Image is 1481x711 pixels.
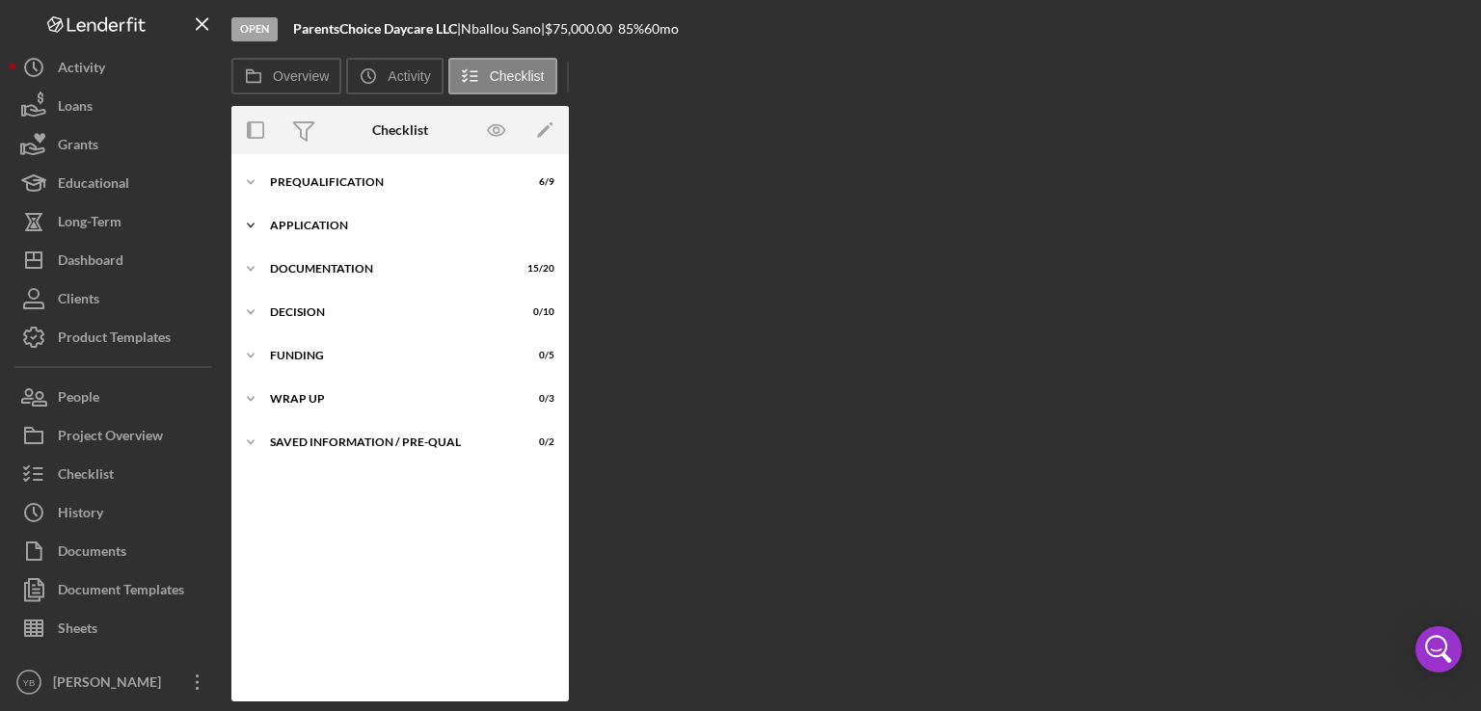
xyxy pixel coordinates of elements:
button: Documents [10,532,222,570]
div: 85 % [618,21,644,37]
div: Checklist [372,122,428,138]
div: 0 / 5 [520,350,554,361]
div: Open Intercom Messenger [1415,626,1462,672]
div: Clients [58,279,99,323]
div: $75,000.00 [545,21,618,37]
text: YB [23,677,36,688]
label: Overview [273,68,329,84]
div: Documentation [270,263,506,275]
button: People [10,378,222,416]
div: 6 / 9 [520,176,554,188]
div: History [58,493,103,537]
button: Overview [231,58,341,94]
div: Product Templates [58,318,171,361]
div: Documents [58,532,126,575]
div: Sheets [58,609,97,652]
button: Clients [10,279,222,318]
button: Activity [10,48,222,87]
button: Document Templates [10,570,222,609]
button: Project Overview [10,416,222,455]
div: 60 mo [644,21,679,37]
button: Educational [10,164,222,202]
button: Checklist [10,455,222,493]
div: Long-Term [58,202,121,246]
button: Long-Term [10,202,222,241]
div: Educational [58,164,129,207]
div: Prequalification [270,176,506,188]
div: Document Templates [58,570,184,614]
button: Product Templates [10,318,222,356]
div: Nballou Sano | [461,21,545,37]
button: Sheets [10,609,222,647]
div: Application [270,220,545,231]
button: Dashboard [10,241,222,279]
label: Checklist [490,68,545,84]
div: Dashboard [58,241,123,284]
div: Open [231,17,278,41]
div: Loans [58,87,93,130]
div: Saved Information / Pre-Qual [270,436,506,448]
div: Project Overview [58,416,163,460]
div: | [293,21,461,37]
div: 0 / 2 [520,436,554,448]
button: Checklist [448,58,557,94]
button: History [10,493,222,532]
div: Checklist [58,455,114,498]
div: [PERSON_NAME] [48,663,174,706]
div: Activity [58,48,105,92]
div: Grants [58,125,98,169]
button: Loans [10,87,222,125]
button: Activity [346,58,443,94]
div: Wrap up [270,393,506,405]
button: YB[PERSON_NAME] [10,663,222,701]
b: ParentsChoice Daycare LLC [293,20,457,37]
div: 0 / 10 [520,306,554,318]
div: Decision [270,306,506,318]
div: People [58,378,99,421]
button: Grants [10,125,222,164]
div: 15 / 20 [520,263,554,275]
div: Funding [270,350,506,361]
label: Activity [388,68,430,84]
div: 0 / 3 [520,393,554,405]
